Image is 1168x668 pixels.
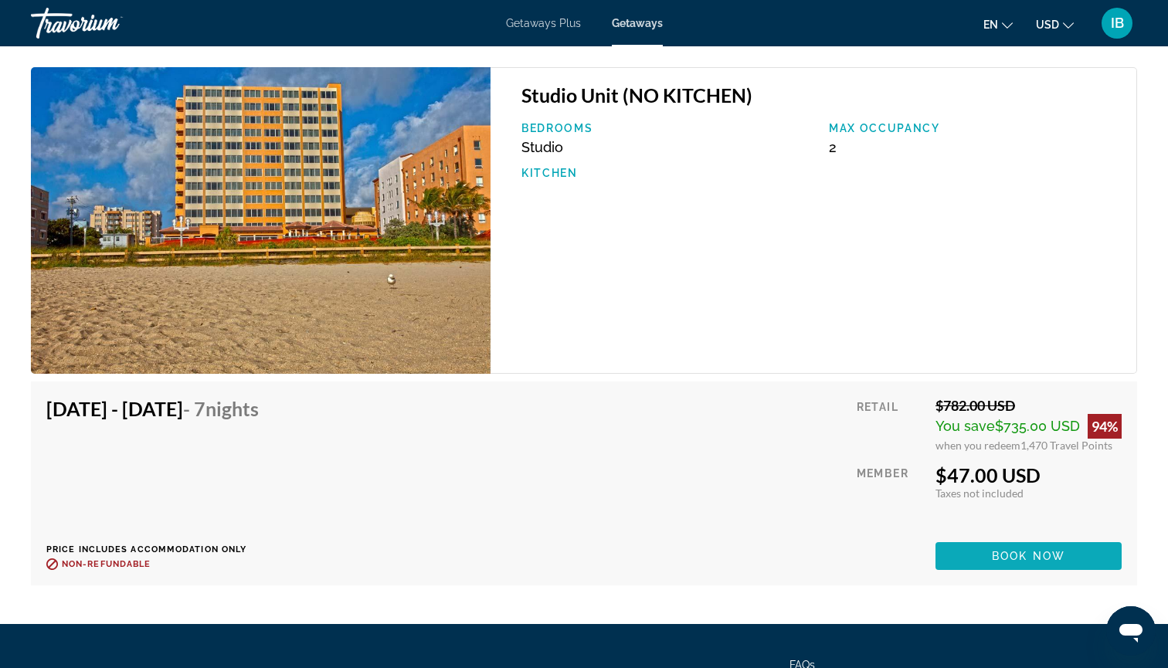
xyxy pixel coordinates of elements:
p: Kitchen [521,167,813,179]
a: Getaways Plus [506,17,581,29]
span: 2 [829,139,837,155]
p: Bedrooms [521,122,813,134]
button: Book now [935,542,1122,570]
img: ii_hbh1.jpg [31,67,491,374]
span: IB [1111,15,1124,31]
div: $47.00 USD [935,463,1122,487]
a: Travorium [31,3,185,43]
span: 1,470 Travel Points [1020,439,1112,452]
div: Retail [857,397,924,452]
iframe: Кнопка запуска окна обмена сообщениями [1106,606,1156,656]
span: Taxes not included [935,487,1024,500]
span: $735.00 USD [995,418,1080,434]
span: Book now [992,550,1065,562]
div: Member [857,463,924,531]
button: Change language [983,13,1013,36]
a: Getaways [612,17,663,29]
button: User Menu [1097,7,1137,39]
span: Studio [521,139,563,155]
span: Nights [205,397,259,420]
span: USD [1036,19,1059,31]
span: en [983,19,998,31]
span: when you redeem [935,439,1020,452]
div: $782.00 USD [935,397,1122,414]
h4: [DATE] - [DATE] [46,397,259,420]
p: Max Occupancy [829,122,1121,134]
div: 94% [1088,414,1122,439]
h3: Studio Unit (NO KITCHEN) [521,83,1121,107]
span: You save [935,418,995,434]
button: Change currency [1036,13,1074,36]
p: Price includes accommodation only [46,544,270,554]
span: - 7 [183,397,259,420]
span: Non-refundable [62,559,151,569]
